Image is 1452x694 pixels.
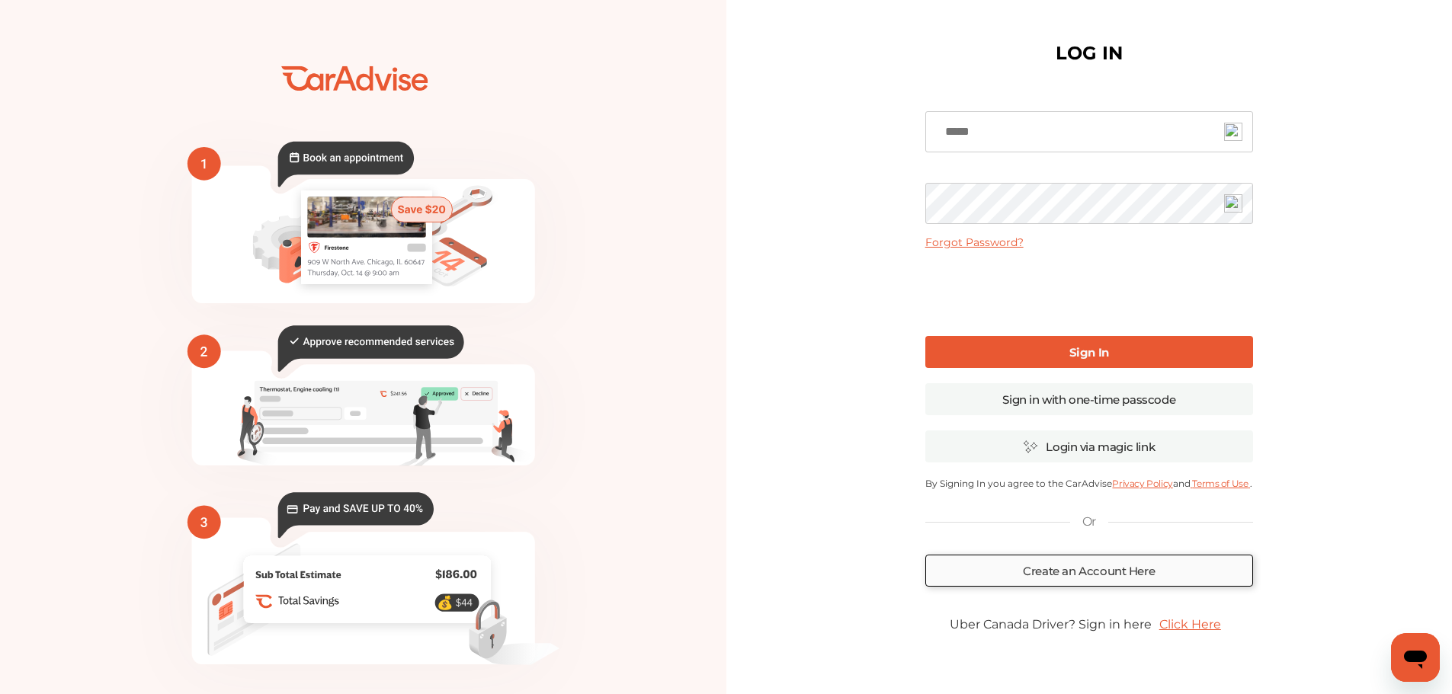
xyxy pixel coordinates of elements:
[1082,513,1096,530] p: Or
[950,617,1152,632] span: Uber Canada Driver? Sign in here
[925,235,1024,249] a: Forgot Password?
[1112,478,1172,489] a: Privacy Policy
[925,336,1253,368] a: Sign In
[1224,123,1242,141] img: npw-badge-icon-locked.svg
[925,430,1253,462] a: Login via magic link
[925,383,1253,415] a: Sign in with one-time passcode
[925,555,1253,587] a: Create an Account Here
[1023,440,1038,454] img: magic_icon.32c66aac.svg
[437,595,454,611] text: 💰
[1152,609,1229,639] a: Click Here
[1056,46,1123,61] h1: LOG IN
[1391,633,1440,682] iframe: Button to launch messaging window
[1224,194,1242,213] img: npw-badge-icon-locked.svg
[1069,345,1109,360] b: Sign In
[925,478,1253,489] p: By Signing In you agree to the CarAdvise and .
[973,261,1205,321] iframe: reCAPTCHA
[1191,478,1250,489] a: Terms of Use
